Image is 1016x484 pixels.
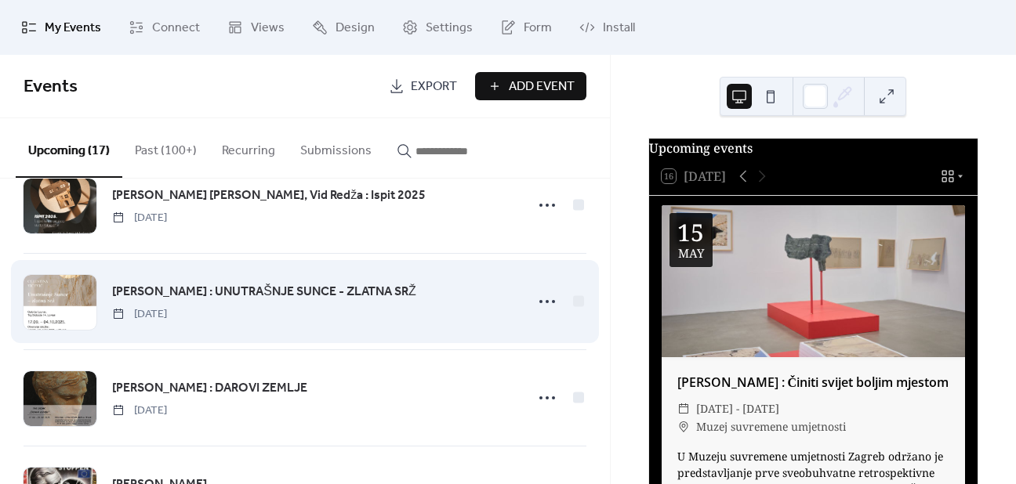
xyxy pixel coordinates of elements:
a: Views [216,6,296,49]
span: [DATE] [112,306,167,323]
button: Submissions [288,118,384,176]
div: ​ [677,399,690,418]
a: Design [300,6,386,49]
button: Upcoming (17) [16,118,122,178]
span: [PERSON_NAME] [PERSON_NAME], Vid Redža : Ispit 2025 [112,186,426,205]
a: [PERSON_NAME] : DAROVI ZEMLJE [112,378,307,399]
a: Settings [390,6,484,49]
a: Connect [117,6,212,49]
div: ​ [677,417,690,436]
span: Views [251,19,285,38]
div: [PERSON_NAME] : Činiti svijet boljim mjestom [662,373,965,392]
span: My Events [45,19,101,38]
a: [PERSON_NAME] : UNUTRAŠNJE SUNCE - ZLATNA SRŽ [112,282,415,302]
span: Export [411,78,457,96]
span: Form [524,19,552,38]
span: Design [336,19,375,38]
div: Upcoming events [649,139,978,157]
span: [DATE] [112,403,167,419]
button: Past (100+) [122,118,209,176]
span: Events [24,70,78,104]
span: [DATE] [112,210,167,226]
span: Install [603,19,635,38]
span: Connect [152,19,200,38]
button: Add Event [475,72,586,100]
span: Add Event [509,78,575,96]
span: Settings [426,19,473,38]
div: 15 [677,221,704,244]
div: May [678,247,704,259]
a: Install [568,6,647,49]
a: [PERSON_NAME] [PERSON_NAME], Vid Redža : Ispit 2025 [112,186,426,206]
span: [PERSON_NAME] : UNUTRAŠNJE SUNCE - ZLATNA SRŽ [112,283,415,302]
a: Form [488,6,564,49]
a: My Events [9,6,113,49]
button: Recurring [209,118,288,176]
span: [DATE] - [DATE] [696,399,779,418]
a: Export [377,72,469,100]
span: Muzej suvremene umjetnosti [696,417,846,436]
span: [PERSON_NAME] : DAROVI ZEMLJE [112,379,307,398]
